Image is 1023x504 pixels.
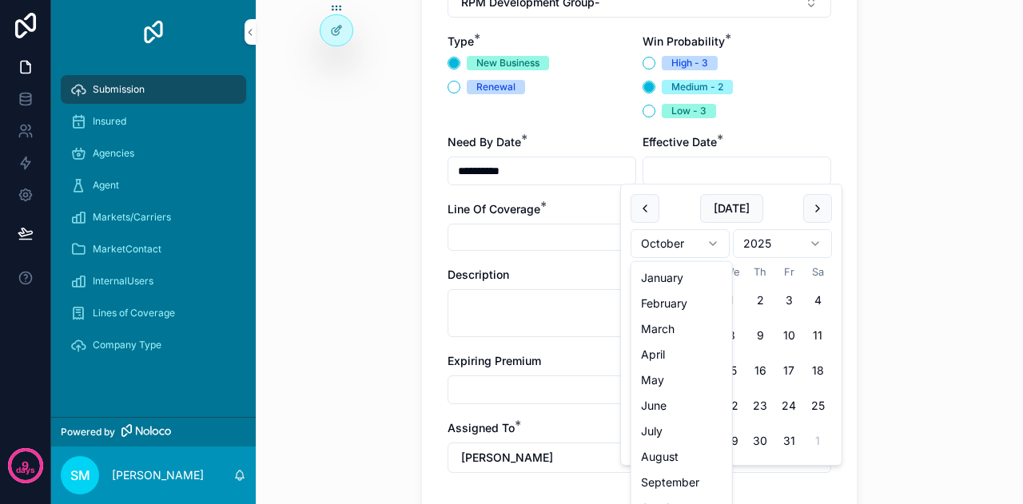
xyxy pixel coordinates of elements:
span: June [641,398,667,414]
span: February [641,296,687,312]
span: April [641,347,665,363]
span: May [641,372,664,388]
span: August [641,449,679,465]
span: July [641,423,663,439]
span: March [641,321,675,337]
span: September [641,474,699,490]
span: January [641,270,683,286]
